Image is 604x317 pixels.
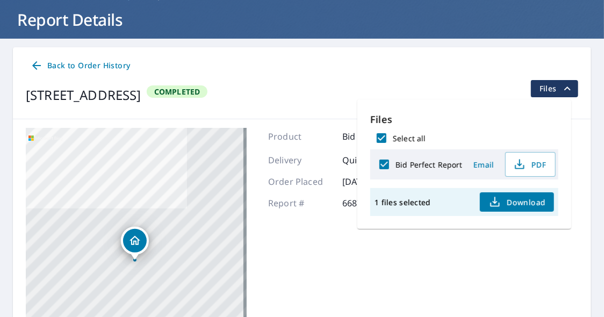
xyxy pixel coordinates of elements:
h1: Report Details [13,9,591,31]
span: Download [488,196,545,208]
span: Completed [148,87,207,97]
span: Files [540,82,574,95]
span: PDF [512,158,547,171]
label: Select all [393,133,426,143]
p: Quick [342,154,407,167]
span: Back to Order History [30,59,130,73]
span: Email [471,160,497,170]
p: [DATE] [342,175,407,188]
label: Bid Perfect Report [396,160,462,170]
button: PDF [505,152,556,177]
button: filesDropdownBtn-66874194 [530,80,578,97]
button: Email [466,156,501,173]
button: Download [480,192,554,212]
p: Files [370,112,558,127]
p: Bid Perfect [342,130,388,143]
p: Product [268,130,333,143]
p: Delivery [268,154,333,167]
div: Dropped pin, building 1, Residential property, 1 Whitehorse Rd Hingham, MA 02043 [121,227,149,260]
p: 66874194 [342,197,407,210]
p: Report # [268,197,333,210]
p: Order Placed [268,175,333,188]
p: 1 files selected [375,197,430,207]
a: Back to Order History [26,56,134,76]
div: [STREET_ADDRESS] [26,85,141,105]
